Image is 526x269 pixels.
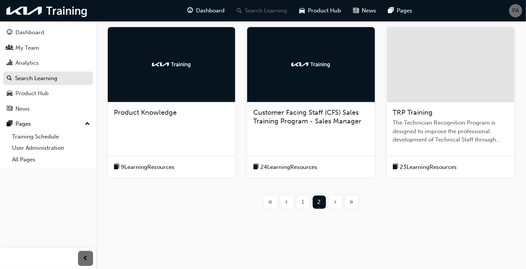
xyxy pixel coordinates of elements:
[196,6,225,15] span: Dashboard
[3,56,93,70] a: Analytics
[387,27,514,178] a: TRP TrainingThe Technician Recognition Program is designed to improve the professional developmen...
[347,3,382,18] a: news-iconNews
[302,198,304,207] span: 1
[114,163,174,172] button: book-icon9LearningResources
[512,6,519,15] span: PA
[295,196,311,209] button: Page 1
[15,89,49,98] div: Product Hub
[245,6,287,15] span: Search Learning
[108,27,235,178] a: kia-trainingProduct Knowledgebook-icon9LearningResources
[83,254,89,263] span: prev-icon
[334,198,337,207] span: ›
[400,163,457,172] span: 23 Learning Resources
[293,3,347,18] a: car-iconProduct Hub
[3,24,93,117] button: DashboardMy TeamAnalyticsSearch LearningProduct HubNews
[181,3,231,18] a: guage-iconDashboard
[388,6,394,15] span: pages-icon
[253,163,317,172] button: book-icon24LearningResources
[3,41,93,55] a: My Team
[327,196,344,209] button: Next page
[15,59,39,67] div: Analytics
[114,163,119,172] span: book-icon
[362,6,376,15] span: News
[269,198,273,207] span: «
[9,154,93,166] a: All Pages
[3,102,93,116] a: News
[7,106,12,112] span: news-icon
[7,29,12,36] span: guage-icon
[253,163,259,172] span: book-icon
[350,198,354,207] span: »
[393,108,433,117] span: TRP Training
[231,3,293,18] a: search-iconSearch Learning
[286,198,288,207] span: ‹
[7,121,12,128] span: pages-icon
[344,196,360,209] button: Last page
[237,6,242,15] span: search-icon
[3,117,93,131] button: Pages
[260,163,317,172] span: 24 Learning Resources
[299,6,305,15] span: car-icon
[308,6,341,15] span: Product Hub
[15,28,44,37] div: Dashboard
[3,87,93,100] a: Product Hub
[4,3,90,18] img: kia-training
[393,163,457,172] button: book-icon23LearningResources
[9,142,93,154] a: User Administration
[114,108,177,117] span: Product Knowledge
[121,163,174,172] span: 9 Learning Resources
[3,71,93,85] a: Search Learning
[263,196,279,209] button: First page
[85,119,90,129] span: up-icon
[15,120,31,128] div: Pages
[353,6,359,15] span: news-icon
[311,196,327,209] button: Page 2
[393,119,508,144] span: The Technician Recognition Program is designed to improve the professional development of Technic...
[393,163,399,172] span: book-icon
[247,27,375,178] a: kia-trainingCustomer Facing Staff (CFS) Sales Training Program - Sales Managerbook-icon24Learning...
[187,6,193,15] span: guage-icon
[7,60,12,67] span: chart-icon
[151,61,192,68] img: kia-training
[509,4,522,17] button: PA
[318,198,321,207] span: 2
[279,196,295,209] button: Previous page
[9,131,93,143] a: Training Schedule
[397,6,412,15] span: Pages
[7,45,12,52] span: people-icon
[253,108,361,126] span: Customer Facing Staff (CFS) Sales Training Program - Sales Manager
[7,90,12,97] span: car-icon
[7,75,12,82] span: search-icon
[290,61,332,68] img: kia-training
[15,105,30,113] div: News
[15,44,39,52] div: My Team
[382,3,418,18] a: pages-iconPages
[3,26,93,40] a: Dashboard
